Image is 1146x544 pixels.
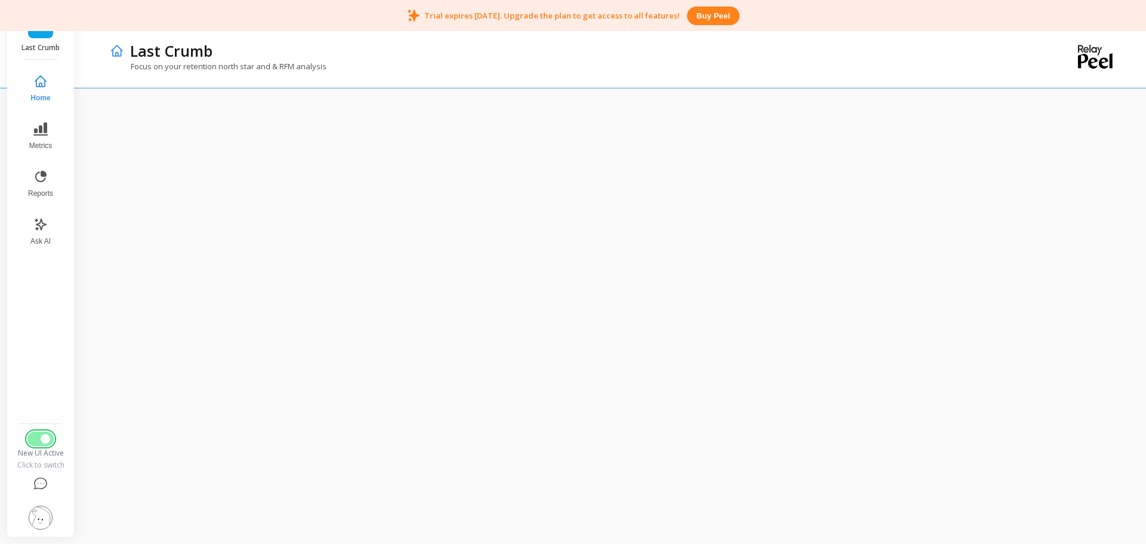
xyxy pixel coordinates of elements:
[21,210,60,253] button: Ask AI
[21,67,60,110] button: Home
[687,7,740,25] button: Buy peel
[16,448,65,458] div: New UI Active
[16,460,65,470] div: Click to switch
[29,141,53,150] span: Metrics
[16,499,65,537] button: Settings
[29,506,53,530] img: profile picture
[21,162,60,205] button: Reports
[16,470,65,499] button: Help
[110,61,326,72] p: Focus on your retention north star and & RFM analysis
[21,115,60,158] button: Metrics
[28,189,53,198] span: Reports
[30,93,50,103] span: Home
[130,41,212,61] p: Last Crumb
[30,236,51,246] span: Ask AI
[19,43,63,53] p: Last Crumb
[424,10,680,21] p: Trial expires [DATE]. Upgrade the plan to get access to all features!
[100,83,1122,520] iframe: Omni Embed
[27,432,54,446] button: Switch to Legacy UI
